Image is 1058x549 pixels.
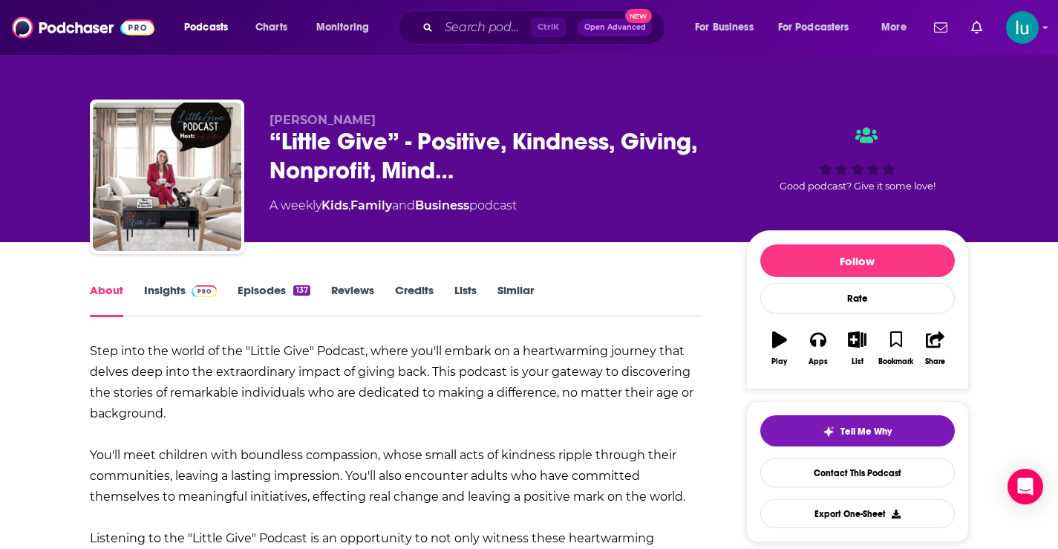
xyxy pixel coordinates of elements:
[293,285,310,296] div: 137
[1006,11,1039,44] span: Logged in as lusodano
[760,499,955,528] button: Export One-Sheet
[184,17,228,38] span: Podcasts
[746,113,969,205] div: Good podcast? Give it some love!
[760,458,955,487] a: Contact This Podcast
[840,426,892,438] span: Tell Me Why
[760,244,955,277] button: Follow
[837,322,876,375] button: List
[392,198,415,212] span: and
[531,18,566,37] span: Ctrl K
[90,448,685,504] b: You'll meet children with boundless compassion, whose small acts of kindness ripple through their...
[321,198,348,212] a: Kids
[852,357,863,366] div: List
[625,9,652,23] span: New
[780,181,935,192] span: Good podcast? Give it some love!
[695,17,754,38] span: For Business
[316,17,369,38] span: Monitoring
[809,357,828,366] div: Apps
[415,198,469,212] a: Business
[348,198,350,212] span: ,
[331,283,374,317] a: Reviews
[915,322,954,375] button: Share
[306,16,388,39] button: open menu
[823,426,835,438] img: tell me why sparkle
[778,17,849,38] span: For Podcasters
[93,103,241,251] img: “Little Give” - Positive, Kindness, Giving, Nonprofit, Mindset, Positivity, Empowerment
[255,17,287,38] span: Charts
[412,10,679,45] div: Search podcasts, credits, & more...
[584,24,646,31] span: Open Advanced
[925,357,945,366] div: Share
[878,357,913,366] div: Bookmark
[246,16,296,39] a: Charts
[965,15,988,40] a: Show notifications dropdown
[760,283,955,314] div: Rate
[90,283,123,317] a: About
[90,344,693,420] b: Step into the world of the "Little Give" Podcast, where you'll embark on a heartwarming journey t...
[12,13,154,42] img: Podchaser - Follow, Share and Rate Podcasts
[877,322,915,375] button: Bookmark
[270,197,517,215] div: A weekly podcast
[1006,11,1039,44] img: User Profile
[192,285,218,297] img: Podchaser Pro
[1006,11,1039,44] button: Show profile menu
[760,415,955,446] button: tell me why sparkleTell Me Why
[928,15,953,40] a: Show notifications dropdown
[454,283,477,317] a: Lists
[760,322,799,375] button: Play
[771,357,787,366] div: Play
[871,16,925,39] button: open menu
[144,283,218,317] a: InsightsPodchaser Pro
[174,16,247,39] button: open menu
[270,113,376,127] span: [PERSON_NAME]
[685,16,772,39] button: open menu
[578,19,653,36] button: Open AdvancedNew
[350,198,392,212] a: Family
[439,16,531,39] input: Search podcasts, credits, & more...
[799,322,837,375] button: Apps
[238,283,310,317] a: Episodes137
[497,283,534,317] a: Similar
[395,283,434,317] a: Credits
[1008,469,1043,504] div: Open Intercom Messenger
[881,17,907,38] span: More
[768,16,871,39] button: open menu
